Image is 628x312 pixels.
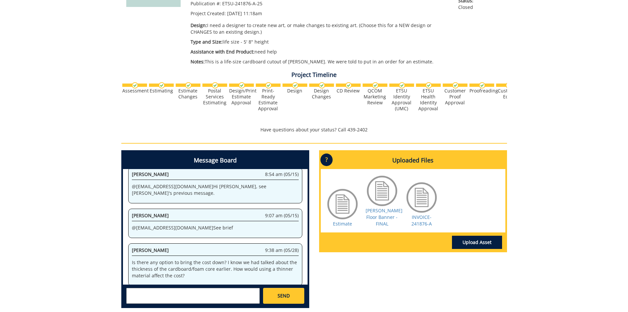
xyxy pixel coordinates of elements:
img: checkmark [185,82,192,88]
div: Assessment [122,88,147,94]
div: CD Review [336,88,361,94]
img: checkmark [345,82,352,88]
p: need help [191,49,449,55]
img: checkmark [159,82,165,88]
img: checkmark [399,82,405,88]
img: checkmark [239,82,245,88]
h4: Project Timeline [121,72,507,78]
a: [PERSON_NAME] Floor Banner - FINAL [366,207,403,227]
div: Proofreading [469,88,494,94]
div: ETSU Health Identity Approval [416,88,441,112]
div: Design Changes [309,88,334,100]
img: checkmark [319,82,325,88]
p: @ [EMAIL_ADDRESS][DOMAIN_NAME] Hi [PERSON_NAME], see [PERSON_NAME]'s previous message. [132,183,299,196]
span: 8:54 am (05/15) [265,171,299,178]
img: checkmark [506,82,512,88]
p: This is a life-size cardboard cutout of [PERSON_NAME]. We were told to put in an order for an est... [191,58,449,65]
span: Type and Size: [191,39,223,45]
p: Have questions about your status? Call 439-2402 [121,126,507,133]
textarea: messageToSend [126,288,260,304]
span: Assistance with End Product: [191,49,254,55]
img: checkmark [212,82,218,88]
div: Design [283,88,307,94]
span: [PERSON_NAME] [132,247,169,253]
p: life size - 5' 8" height [191,39,449,45]
a: Upload Asset [452,236,502,249]
a: Estimate [333,221,352,227]
img: checkmark [292,82,298,88]
p: ? [320,154,333,166]
img: checkmark [479,82,485,88]
img: checkmark [372,82,378,88]
div: Print-Ready Estimate Approval [256,88,281,112]
a: SEND [263,288,304,304]
div: Postal Services Estimating [202,88,227,106]
div: Customer Proof Approval [443,88,467,106]
span: Publication #: [191,0,221,7]
span: ETSU-241876-A-25 [222,0,262,7]
div: Estimating [149,88,174,94]
p: @ [EMAIL_ADDRESS][DOMAIN_NAME] See brief [132,225,299,231]
span: Design: [191,22,207,28]
div: Estimate Changes [176,88,200,100]
span: SEND [278,293,290,299]
span: Project Created: [191,10,226,17]
span: Notes: [191,58,205,65]
p: Is there any option to bring the cost down? I know we had talked about the thickness of the cardb... [132,259,299,279]
span: 9:38 am (05/28) [265,247,299,254]
img: checkmark [132,82,138,88]
img: checkmark [265,82,272,88]
img: checkmark [452,82,459,88]
span: [PERSON_NAME] [132,171,169,177]
div: ETSU Identity Approval (UMC) [389,88,414,112]
span: 9:07 am (05/15) [265,212,299,219]
img: checkmark [426,82,432,88]
a: INVOICE-241876-A [411,214,432,227]
p: I need a designer to create new art, or make changes to existing art. (Choose this for a NEW desi... [191,22,449,35]
div: Customer Edits [496,88,521,100]
span: [DATE] 11:18am [227,10,262,17]
div: QCOM Marketing Review [363,88,387,106]
span: [PERSON_NAME] [132,212,169,219]
div: Design/Print Estimate Approval [229,88,254,106]
h4: Uploaded Files [321,152,505,169]
h4: Message Board [123,152,308,169]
